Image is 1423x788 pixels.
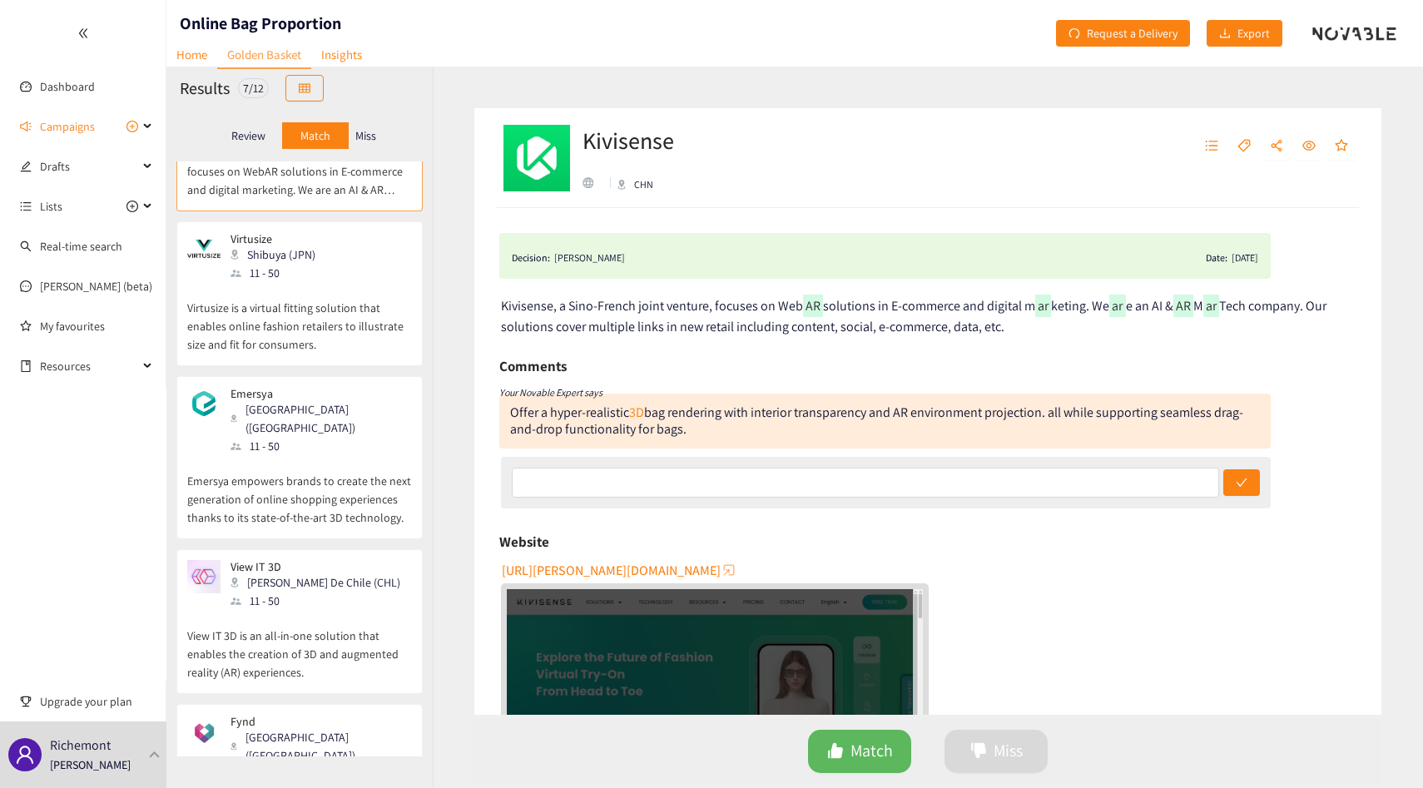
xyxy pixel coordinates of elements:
a: My favourites [40,310,153,343]
span: eye [1302,139,1316,154]
a: 3D [629,404,644,421]
div: [GEOGRAPHIC_DATA] ([GEOGRAPHIC_DATA]) [231,400,410,437]
div: 11 - 50 [231,592,410,610]
img: Company Logo [503,125,570,191]
span: tag [1237,139,1251,154]
button: unordered-list [1197,133,1227,160]
span: user [15,745,35,765]
span: Lists [40,190,62,223]
button: redoRequest a Delivery [1056,20,1190,47]
span: check [1236,477,1247,490]
p: Fynd [231,715,400,728]
span: keting. We [1051,297,1109,315]
p: Virtusize is a virtual fitting solution that enables online fashion retailers to illustrate size ... [187,282,412,354]
span: trophy [20,696,32,707]
span: Miss [994,738,1023,764]
p: Match [300,129,330,142]
span: unordered-list [20,201,32,212]
span: Export [1237,24,1270,42]
div: [GEOGRAPHIC_DATA] ([GEOGRAPHIC_DATA]) [231,728,410,765]
span: Date: [1206,250,1227,266]
span: solutions in E-commerce and digital m [823,297,1035,315]
span: [URL][PERSON_NAME][DOMAIN_NAME] [502,560,721,581]
span: Resources [40,349,138,383]
iframe: Chat Widget [1144,608,1423,788]
h2: Results [180,77,230,100]
img: Snapshot of the company's website [187,560,221,593]
p: [PERSON_NAME] [50,756,131,774]
span: Request a Delivery [1087,24,1178,42]
mark: AR [1173,295,1193,317]
div: [PERSON_NAME] De Chile (CHL) [231,573,410,592]
mark: AR [803,295,823,317]
span: edit [20,161,32,172]
span: Drafts [40,150,138,183]
button: [URL][PERSON_NAME][DOMAIN_NAME] [502,557,737,583]
mark: ar [1109,295,1125,317]
h2: Kivisense [583,124,684,157]
mark: ar [1035,295,1051,317]
img: Snapshot of the company's website [187,715,221,748]
i: Your Novable Expert says [499,386,602,399]
div: Shibuya (JPN) [231,245,325,264]
img: Snapshot of the company's website [187,232,221,265]
p: View IT 3D is an all-in-one solution that enables the creation of 3D and augmented reality (AR) e... [187,610,412,681]
a: Dashboard [40,79,95,94]
img: Snapshot of the company's website [187,387,221,420]
span: like [827,742,844,761]
span: download [1219,27,1231,41]
p: View IT 3D [231,560,400,573]
button: share-alt [1262,133,1292,160]
div: yper-realistic bag rendering with interior transparency and AR environment projection. a [558,404,1054,421]
span: double-left [77,27,89,39]
span: Decision: [512,250,550,266]
span: plus-circle [126,201,138,212]
p: Richemont [50,735,111,756]
h6: Website [499,529,549,554]
div: CHN [617,177,684,192]
button: eye [1294,133,1324,160]
button: star [1326,133,1356,160]
span: star [1335,139,1348,154]
div: ll while supporting seamless drag-and-drop functionality for bags. [510,404,1243,438]
a: website [583,177,603,188]
div: 11 - 50 [231,437,410,455]
span: sound [20,121,32,132]
p: Emersya empowers brands to create the next generation of online shopping experiences thanks to it... [187,455,412,527]
span: table [299,82,310,96]
a: Real-time search [40,239,122,254]
span: Campaigns [40,110,95,143]
span: redo [1068,27,1080,41]
h1: Online Bag Proportion [180,12,341,35]
button: table [285,75,324,102]
div: [DATE] [1232,250,1258,266]
h6: Comments [499,354,567,379]
div: Offer a h [510,404,1243,438]
div: Widget de chat [1144,608,1423,788]
p: Review [231,129,265,142]
mark: ar [1203,295,1219,317]
div: 11 - 50 [231,264,325,282]
span: share-alt [1270,139,1283,154]
span: book [20,360,32,372]
span: Kivisense, a Sino-French joint venture, focuses on Web [501,297,803,315]
a: Insights [311,42,372,67]
p: Kivisense, a Sino-French joint venture, focuses on WebAR solutions in E-commerce and digital mark... [187,127,412,199]
p: Miss [355,129,376,142]
span: Upgrade your plan [40,685,153,718]
span: e an AI & [1126,297,1173,315]
a: Golden Basket [217,42,311,69]
span: dislike [970,742,987,761]
a: Home [166,42,217,67]
p: Emersya [231,387,400,400]
p: Virtusize [231,232,315,245]
span: Match [850,738,893,764]
button: tag [1229,133,1259,160]
a: [PERSON_NAME] (beta) [40,279,152,294]
button: dislikeMiss [945,730,1048,773]
button: check [1223,469,1260,496]
div: [PERSON_NAME] [554,250,625,266]
div: 7 / 12 [238,78,269,98]
span: M [1193,297,1203,315]
button: likeMatch [808,730,911,773]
